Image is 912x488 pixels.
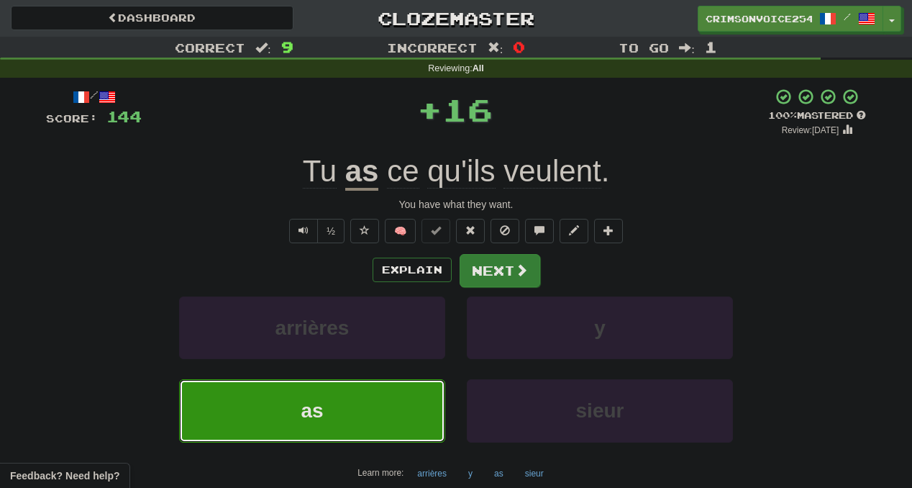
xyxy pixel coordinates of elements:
span: Score: [46,112,98,125]
button: Play sentence audio (ctl+space) [289,219,318,243]
button: 🧠 [385,219,416,243]
strong: All [473,63,484,73]
div: Mastered [768,109,866,122]
span: Open feedback widget [10,469,119,483]
span: CrimsonVoice2540 [706,12,812,25]
button: sieur [467,379,733,442]
span: Correct [175,40,245,55]
span: To go [619,40,669,55]
button: sieur [517,463,552,484]
span: as [301,399,323,422]
button: Set this sentence to 100% Mastered (alt+m) [421,219,450,243]
small: Learn more: [357,468,403,478]
span: 100 % [768,109,797,121]
span: . [378,154,609,189]
span: Tu [303,154,337,189]
span: ce [387,154,419,189]
button: y [460,463,480,484]
button: Ignore sentence (alt+i) [491,219,519,243]
button: Explain [373,258,452,282]
button: Favorite sentence (alt+f) [350,219,379,243]
u: as [345,154,379,191]
span: : [679,42,695,54]
span: 0 [513,38,525,55]
span: qu'ils [427,154,495,189]
button: y [467,297,733,359]
button: Add to collection (alt+a) [594,219,623,243]
span: 1 [705,38,717,55]
span: veulent [503,154,601,189]
button: arrières [179,297,445,359]
span: Incorrect [387,40,478,55]
span: 144 [106,107,142,125]
span: : [488,42,503,54]
button: ½ [317,219,345,243]
button: arrières [409,463,455,484]
span: arrières [275,317,350,339]
div: / [46,88,142,106]
span: 9 [281,38,293,55]
span: + [417,88,442,131]
button: Discuss sentence (alt+u) [525,219,554,243]
button: Edit sentence (alt+d) [560,219,588,243]
a: Dashboard [11,6,293,30]
button: Next [460,254,540,287]
a: Clozemaster [315,6,598,31]
span: sieur [576,399,624,422]
span: : [255,42,271,54]
small: Review: [DATE] [782,125,839,135]
span: y [594,317,606,339]
a: CrimsonVoice2540 / [698,6,883,32]
div: You have what they want. [46,197,866,212]
span: 16 [442,91,493,127]
div: Text-to-speech controls [286,219,345,243]
button: as [486,463,511,484]
button: as [179,379,445,442]
button: Reset to 0% Mastered (alt+r) [456,219,485,243]
span: / [844,12,851,22]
